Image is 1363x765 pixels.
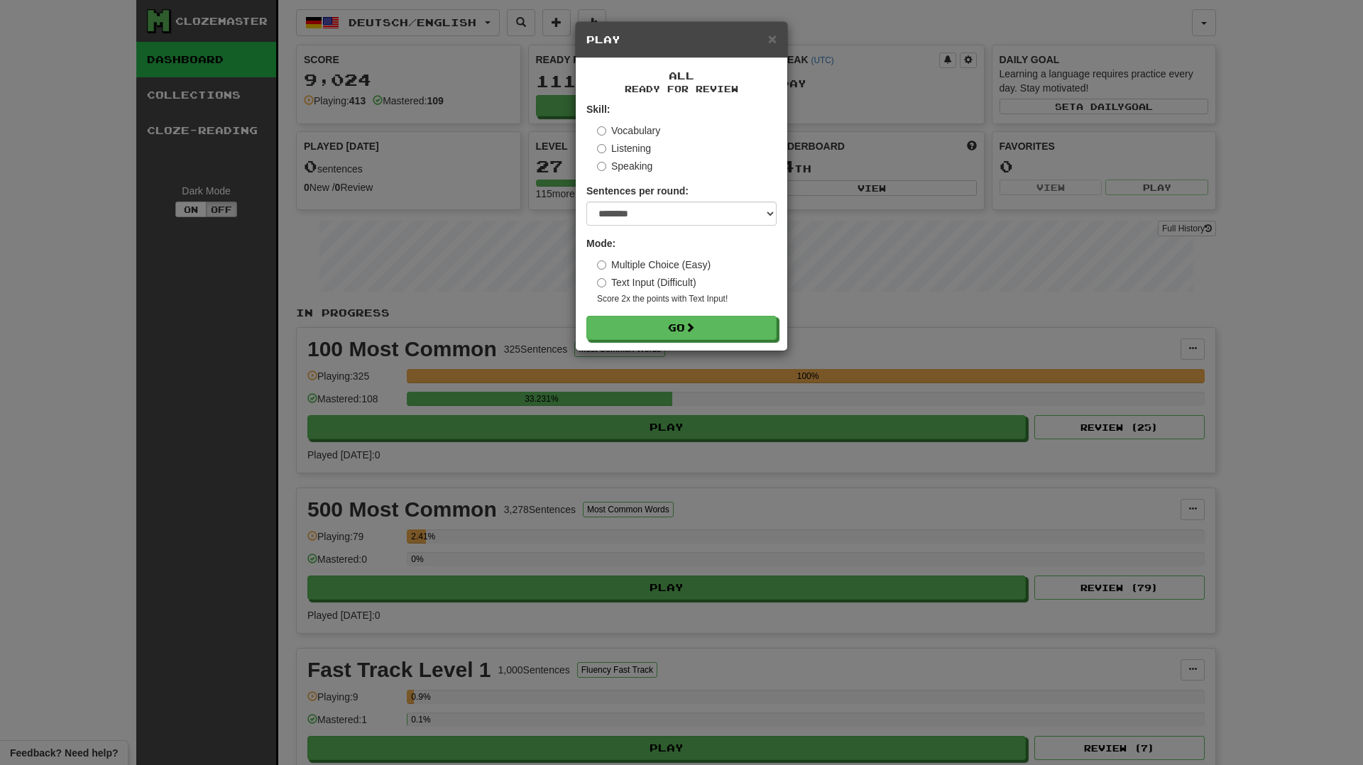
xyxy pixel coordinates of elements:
[586,316,777,340] button: Go
[597,293,777,305] small: Score 2x the points with Text Input !
[597,123,660,138] label: Vocabulary
[669,70,694,82] span: All
[586,238,615,249] strong: Mode:
[597,126,606,136] input: Vocabulary
[586,184,689,198] label: Sentences per round:
[597,258,711,272] label: Multiple Choice (Easy)
[768,31,777,46] button: Close
[597,278,606,287] input: Text Input (Difficult)
[597,141,651,155] label: Listening
[597,275,696,290] label: Text Input (Difficult)
[597,162,606,171] input: Speaking
[768,31,777,47] span: ×
[586,33,777,47] h5: Play
[597,144,606,153] input: Listening
[586,83,777,95] small: Ready for Review
[586,104,610,115] strong: Skill:
[597,260,606,270] input: Multiple Choice (Easy)
[597,159,652,173] label: Speaking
